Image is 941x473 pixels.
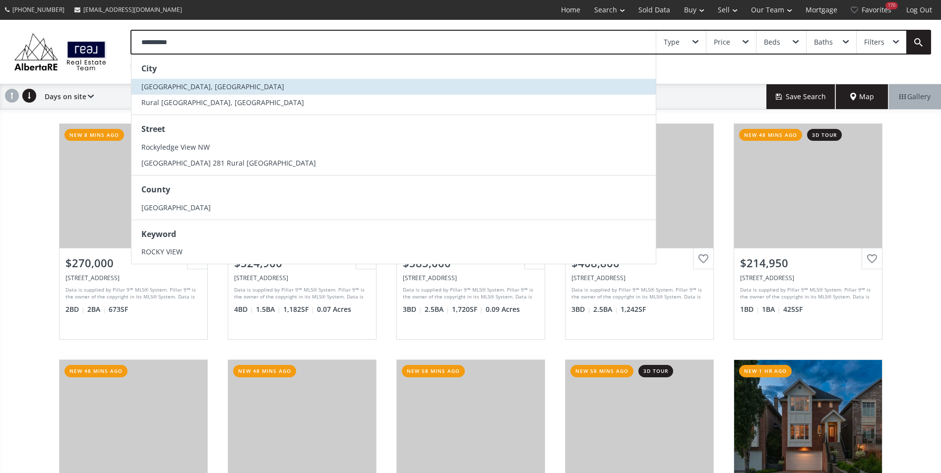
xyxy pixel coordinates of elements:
strong: County [141,184,170,195]
span: 1,720 SF [452,304,483,314]
div: 170 [885,2,898,9]
span: [EMAIL_ADDRESS][DOMAIN_NAME] [83,5,182,14]
div: Filters [864,39,884,46]
span: Map [850,92,874,102]
span: 425 SF [783,304,803,314]
span: 3 BD [571,304,591,314]
div: $214,950 [740,255,876,271]
div: Data is supplied by Pillar 9™ MLS® System. Pillar 9™ is the owner of the copyright in its MLS® Sy... [234,286,368,301]
span: 673 SF [109,304,128,314]
button: Save Search [766,84,836,109]
span: 1,182 SF [283,304,314,314]
div: 104 24 Avenue SW #406, Calgary, AB T2S 0J9 [740,274,876,282]
a: new 48 mins ago3d tour$214,950[STREET_ADDRESS]Data is supplied by Pillar 9™ MLS® System. Pillar 9... [724,114,892,350]
span: 2 BA [87,304,106,314]
div: $270,000 [65,255,201,271]
strong: City [141,63,157,74]
div: Map [836,84,888,109]
span: 2 BD [65,304,85,314]
strong: Keyword [141,229,176,239]
div: 22 Coachway Gardens SW, Calgary, AB T3H 2V9 [571,274,707,282]
span: 1.5 BA [256,304,281,314]
span: 4 BD [234,304,253,314]
span: [GEOGRAPHIC_DATA] 281 Rural [GEOGRAPHIC_DATA] [141,158,316,168]
div: Baths [814,39,833,46]
div: 76 Cornerstone Passage NE #1324, Calgary, AB T3N1G9 [65,274,201,282]
div: 427 Saddlebrook Way NE, Calgary, AB T3J5M7 [234,274,370,282]
div: Price [714,39,730,46]
span: 1,242 SF [621,304,646,314]
span: Rural [GEOGRAPHIC_DATA], [GEOGRAPHIC_DATA] [141,98,304,107]
div: Data is supplied by Pillar 9™ MLS® System. Pillar 9™ is the owner of the copyright in its MLS® Sy... [740,286,874,301]
span: [PHONE_NUMBER] [12,5,64,14]
div: Beds [764,39,780,46]
span: 0.09 Acres [486,304,520,314]
div: 5006 Elgin Avenue SE, Calgary, AB T2Z 0M6 [403,274,539,282]
span: [GEOGRAPHIC_DATA] [141,203,211,212]
span: ROCKY VIEW [141,247,183,256]
span: Gallery [899,92,931,102]
a: [EMAIL_ADDRESS][DOMAIN_NAME] [69,0,187,19]
span: 2.5 BA [425,304,449,314]
div: Gallery [888,84,941,109]
span: 1 BA [762,304,781,314]
strong: Street [141,123,165,134]
span: [GEOGRAPHIC_DATA], [GEOGRAPHIC_DATA] [141,82,284,91]
div: [GEOGRAPHIC_DATA], [GEOGRAPHIC_DATA] [130,59,275,74]
div: Days on site [40,84,94,109]
div: Data is supplied by Pillar 9™ MLS® System. Pillar 9™ is the owner of the copyright in its MLS® Sy... [403,286,536,301]
div: Data is supplied by Pillar 9™ MLS® System. Pillar 9™ is the owner of the copyright in its MLS® Sy... [571,286,705,301]
div: Data is supplied by Pillar 9™ MLS® System. Pillar 9™ is the owner of the copyright in its MLS® Sy... [65,286,199,301]
span: 1 BD [740,304,759,314]
div: Type [664,39,680,46]
span: 3 BD [403,304,422,314]
a: new 8 mins ago$270,000[STREET_ADDRESS]Data is supplied by Pillar 9™ MLS® System. Pillar 9™ is the... [49,114,218,350]
span: 0.07 Acres [317,304,351,314]
span: Rockyledge View NW [141,142,210,152]
img: Logo [10,31,111,73]
span: 2.5 BA [593,304,618,314]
